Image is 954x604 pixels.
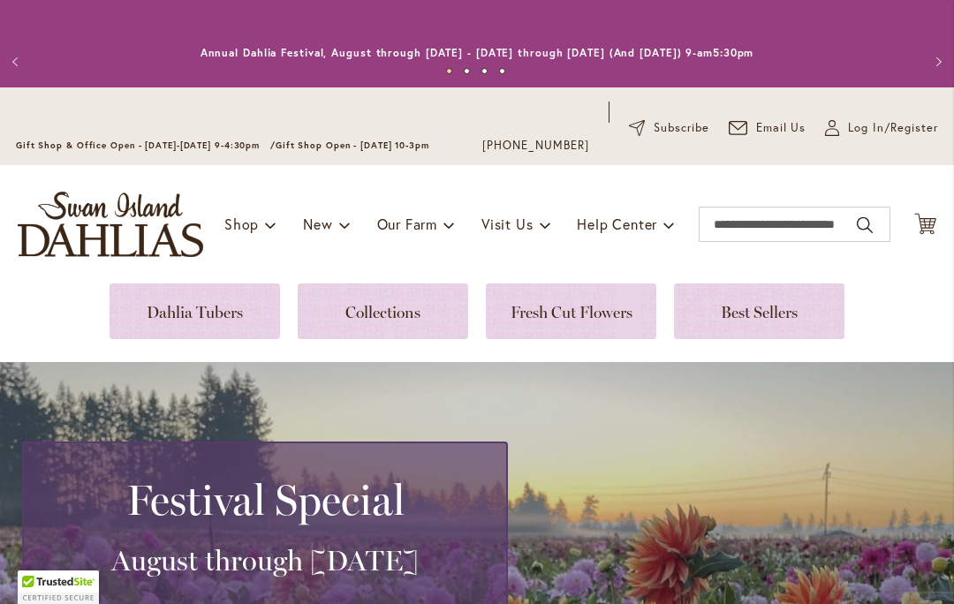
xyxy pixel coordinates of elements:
[825,119,938,137] a: Log In/Register
[756,119,806,137] span: Email Us
[303,215,332,233] span: New
[919,44,954,79] button: Next
[654,119,709,137] span: Subscribe
[201,46,754,59] a: Annual Dahlia Festival, August through [DATE] - [DATE] through [DATE] (And [DATE]) 9-am5:30pm
[481,215,533,233] span: Visit Us
[729,119,806,137] a: Email Us
[16,140,276,151] span: Gift Shop & Office Open - [DATE]-[DATE] 9-4:30pm /
[482,137,589,155] a: [PHONE_NUMBER]
[848,119,938,137] span: Log In/Register
[481,68,488,74] button: 3 of 4
[45,475,485,525] h2: Festival Special
[629,119,709,137] a: Subscribe
[446,68,452,74] button: 1 of 4
[377,215,437,233] span: Our Farm
[276,140,429,151] span: Gift Shop Open - [DATE] 10-3pm
[224,215,259,233] span: Shop
[577,215,657,233] span: Help Center
[464,68,470,74] button: 2 of 4
[499,68,505,74] button: 4 of 4
[18,192,203,257] a: store logo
